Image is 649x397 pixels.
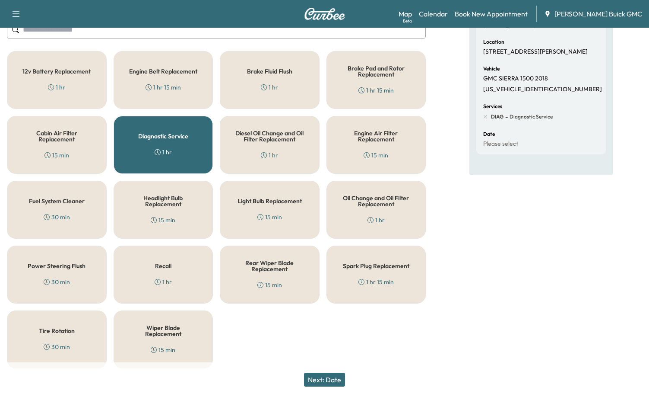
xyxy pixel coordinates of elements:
[483,39,504,45] h6: Location
[491,113,503,120] span: DIAG
[155,148,172,157] div: 1 hr
[257,213,282,221] div: 15 min
[341,195,412,207] h5: Oil Change and Oil Filter Replacement
[155,278,172,286] div: 1 hr
[237,198,302,204] h5: Light Bulb Replacement
[341,65,412,77] h5: Brake Pad and Rotor Replacement
[483,131,495,137] h6: Date
[151,216,175,224] div: 15 min
[483,75,548,83] p: GMC SIERRA 1500 2018
[508,113,553,120] span: Diagnostic Service
[455,9,528,19] a: Book New Appointment
[44,343,70,351] div: 30 min
[261,83,278,92] div: 1 hr
[399,9,412,19] a: MapBeta
[48,83,65,92] div: 1 hr
[419,9,448,19] a: Calendar
[151,346,175,354] div: 15 min
[483,104,502,109] h6: Services
[483,86,602,93] p: [US_VEHICLE_IDENTIFICATION_NUMBER]
[257,281,282,289] div: 15 min
[234,130,305,142] h5: Diesel Oil Change and Oil Filter Replacement
[44,213,70,221] div: 30 min
[138,133,188,139] h5: Diagnostic Service
[483,140,518,148] p: Please select
[155,263,171,269] h5: Recall
[403,18,412,24] div: Beta
[234,260,305,272] h5: Rear Wiper Blade Replacement
[21,130,92,142] h5: Cabin Air Filter Replacement
[28,263,85,269] h5: Power Steering Flush
[358,278,394,286] div: 1 hr 15 min
[261,151,278,160] div: 1 hr
[39,328,75,334] h5: Tire Rotation
[129,68,197,74] h5: Engine Belt Replacement
[341,130,412,142] h5: Engine Air Filter Replacement
[29,198,85,204] h5: Fuel System Cleaner
[44,278,70,286] div: 30 min
[483,48,588,56] p: [STREET_ADDRESS][PERSON_NAME]
[304,8,345,20] img: Curbee Logo
[128,195,199,207] h5: Headlight Bulb Replacement
[146,83,181,92] div: 1 hr 15 min
[304,373,345,387] button: Next: Date
[247,68,292,74] h5: Brake Fluid Flush
[343,263,409,269] h5: Spark Plug Replacement
[483,66,500,71] h6: Vehicle
[22,68,91,74] h5: 12v Battery Replacement
[358,86,394,95] div: 1 hr 15 min
[128,325,199,337] h5: Wiper Blade Replacement
[554,9,642,19] span: [PERSON_NAME] Buick GMC
[503,112,508,121] span: -
[364,151,388,160] div: 15 min
[367,216,385,224] div: 1 hr
[44,151,69,160] div: 15 min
